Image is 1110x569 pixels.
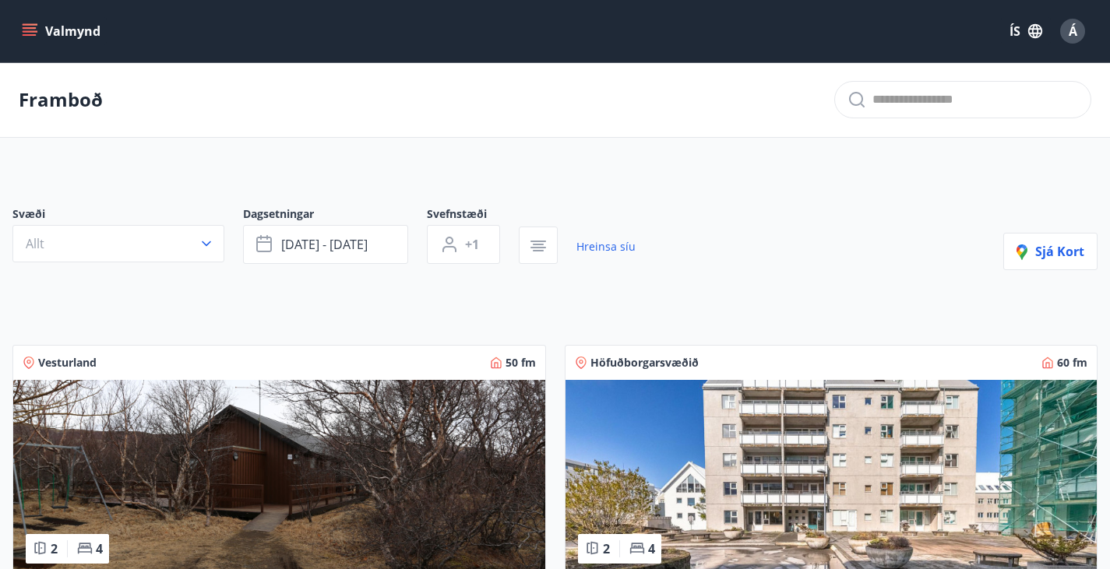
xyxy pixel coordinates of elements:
button: ÍS [1001,17,1051,45]
span: 60 fm [1057,355,1087,371]
span: Vesturland [38,355,97,371]
span: 4 [96,540,103,557]
button: menu [19,17,107,45]
button: Sjá kort [1003,233,1098,270]
span: [DATE] - [DATE] [281,236,368,253]
button: [DATE] - [DATE] [243,225,408,264]
span: 2 [603,540,610,557]
span: Dagsetningar [243,206,427,225]
span: Svæði [12,206,243,225]
span: Sjá kort [1017,243,1084,260]
span: Svefnstæði [427,206,519,225]
a: Hreinsa síu [576,230,636,264]
span: Höfuðborgarsvæðið [590,355,699,371]
button: Allt [12,225,224,262]
span: 50 fm [506,355,536,371]
span: +1 [465,236,479,253]
span: Allt [26,235,44,252]
span: 4 [648,540,655,557]
span: Á [1069,23,1077,40]
span: 2 [51,540,58,557]
p: Framboð [19,86,103,113]
button: Á [1054,12,1091,50]
button: +1 [427,225,500,264]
